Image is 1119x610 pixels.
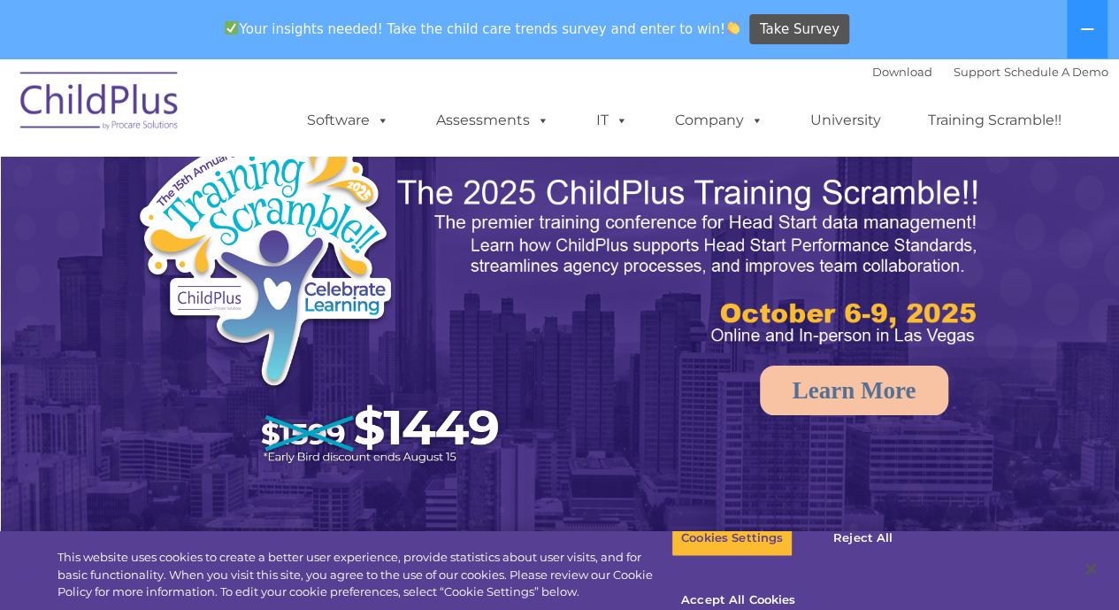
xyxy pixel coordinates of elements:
a: Support [954,65,1000,79]
span: Your insights needed! Take the child care trends survey and enter to win! [218,12,747,46]
div: This website uses cookies to create a better user experience, provide statistics about user visit... [57,549,671,601]
img: ChildPlus by Procare Solutions [11,59,188,148]
button: Close [1071,550,1110,589]
a: Learn More [760,366,949,415]
a: IT [579,103,646,138]
a: Download [872,65,932,79]
a: Take Survey [749,14,849,45]
button: Cookies Settings [671,520,793,557]
a: Software [289,103,407,138]
img: ✅ [225,21,238,35]
img: 👏 [726,21,740,35]
span: Take Survey [760,14,839,45]
a: University [793,103,899,138]
a: Assessments [418,103,567,138]
a: Schedule A Demo [1004,65,1108,79]
a: Training Scramble!! [910,103,1079,138]
a: Company [657,103,781,138]
font: | [872,65,1108,79]
button: Reject All [808,520,918,557]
